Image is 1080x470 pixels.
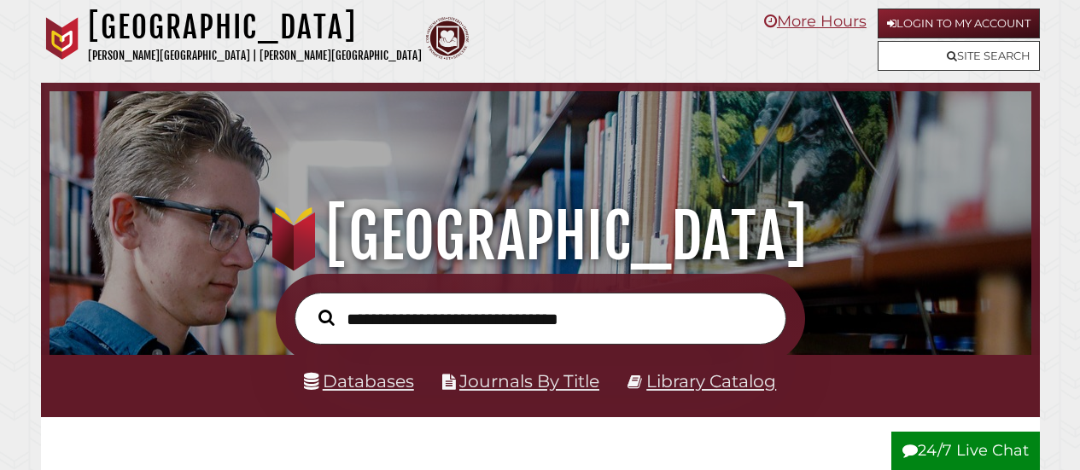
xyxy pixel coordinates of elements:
a: Databases [304,370,414,392]
p: [PERSON_NAME][GEOGRAPHIC_DATA] | [PERSON_NAME][GEOGRAPHIC_DATA] [88,46,422,66]
a: More Hours [764,12,867,31]
a: Library Catalog [646,370,776,392]
button: Search [310,305,343,330]
a: Journals By Title [459,370,599,392]
a: Site Search [878,41,1040,71]
i: Search [318,309,335,326]
h1: [GEOGRAPHIC_DATA] [88,9,422,46]
img: Calvin Theological Seminary [426,17,469,60]
a: Login to My Account [878,9,1040,38]
img: Calvin University [41,17,84,60]
h1: [GEOGRAPHIC_DATA] [65,199,1014,274]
